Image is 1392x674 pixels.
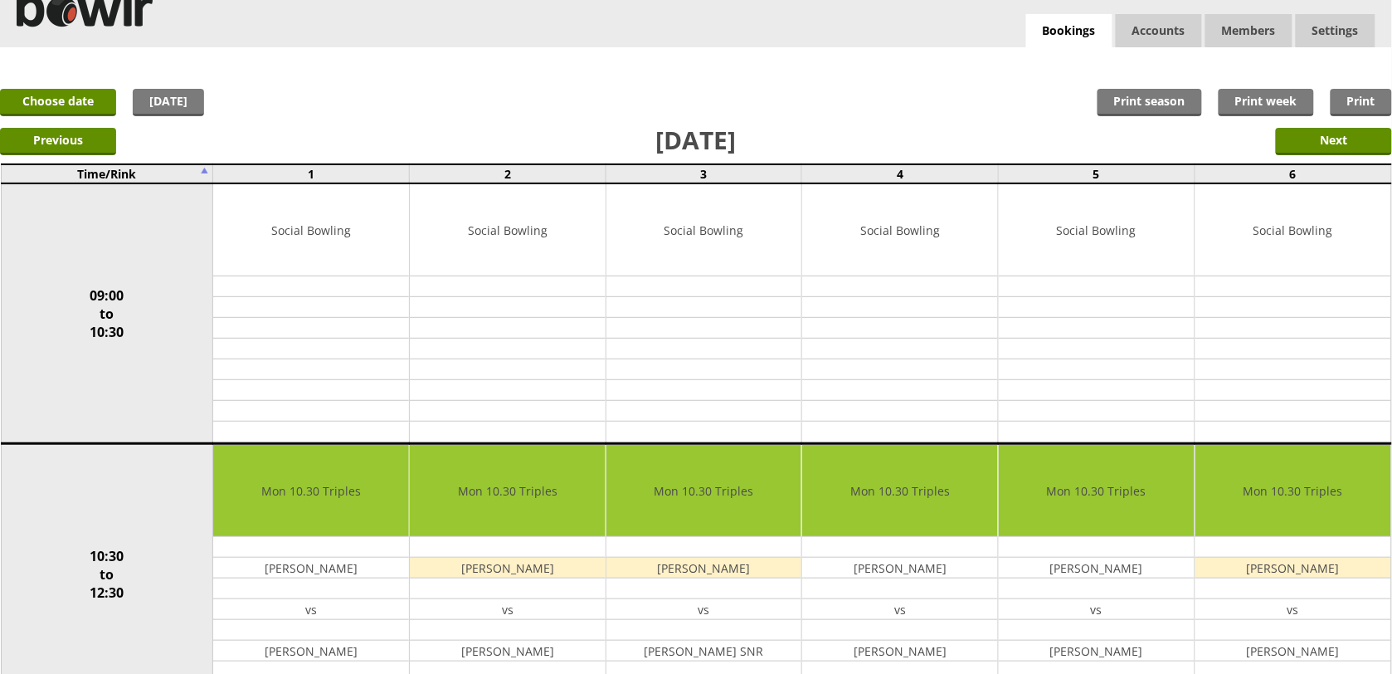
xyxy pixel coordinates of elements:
a: Print [1331,89,1392,116]
td: 1 [213,164,410,183]
td: Mon 10.30 Triples [802,445,998,537]
td: [PERSON_NAME] [1195,641,1391,662]
a: Print week [1219,89,1314,116]
td: vs [606,599,802,620]
td: [PERSON_NAME] [802,558,998,579]
td: vs [802,599,998,620]
td: Social Bowling [999,184,1195,276]
td: vs [410,599,606,620]
td: Mon 10.30 Triples [1195,445,1391,537]
td: [PERSON_NAME] SNR [606,641,802,662]
input: Next [1276,128,1392,155]
td: [PERSON_NAME] [213,558,409,579]
td: Social Bowling [213,184,409,276]
a: [DATE] [133,89,204,116]
td: Mon 10.30 Triples [999,445,1195,537]
td: [PERSON_NAME] [410,558,606,579]
td: Mon 10.30 Triples [213,445,409,537]
td: vs [999,599,1195,620]
td: vs [213,599,409,620]
td: [PERSON_NAME] [802,641,998,662]
span: Members [1205,14,1292,47]
td: 3 [606,164,802,183]
span: Settings [1296,14,1375,47]
td: 09:00 to 10:30 [1,183,213,444]
td: Mon 10.30 Triples [410,445,606,537]
td: vs [1195,599,1391,620]
td: 2 [410,164,606,183]
td: [PERSON_NAME] [410,641,606,662]
td: Time/Rink [1,164,213,183]
a: Bookings [1026,14,1112,48]
td: 4 [802,164,999,183]
td: Mon 10.30 Triples [606,445,802,537]
td: [PERSON_NAME] [213,641,409,662]
td: [PERSON_NAME] [999,558,1195,579]
td: 5 [999,164,1195,183]
td: Social Bowling [410,184,606,276]
a: Print season [1098,89,1202,116]
td: 6 [1195,164,1391,183]
td: Social Bowling [606,184,802,276]
td: Social Bowling [802,184,998,276]
td: [PERSON_NAME] [999,641,1195,662]
td: [PERSON_NAME] [606,558,802,579]
td: Social Bowling [1195,184,1391,276]
span: Accounts [1116,14,1202,47]
td: [PERSON_NAME] [1195,558,1391,579]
